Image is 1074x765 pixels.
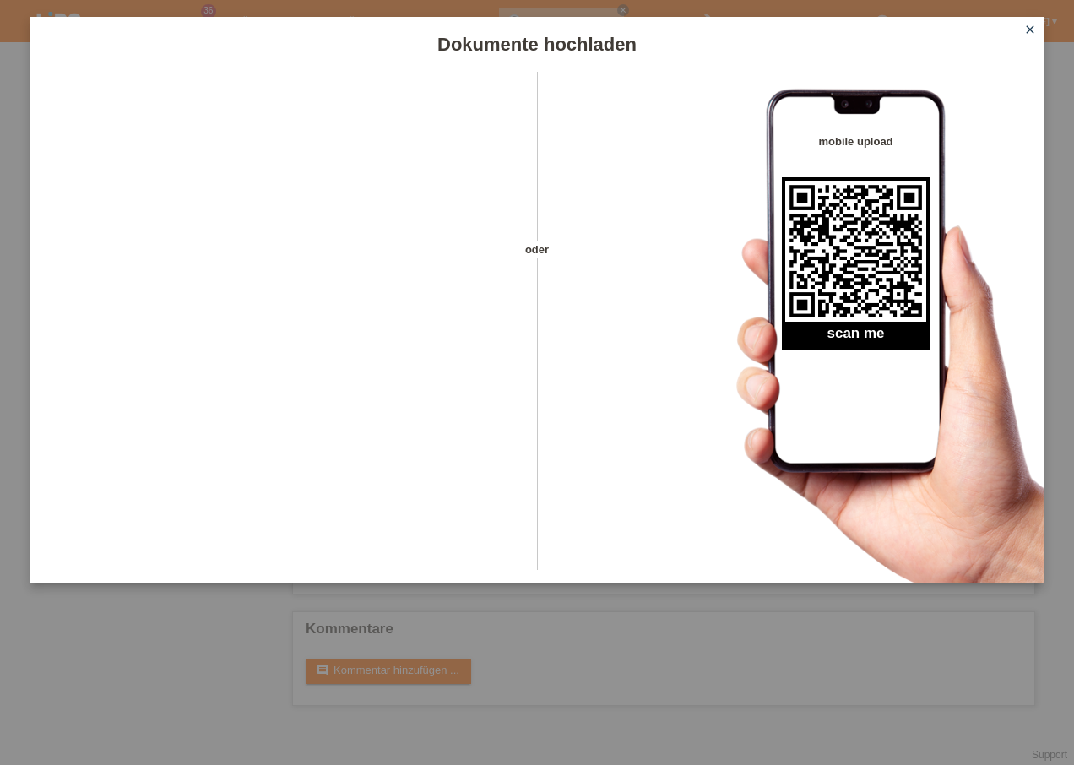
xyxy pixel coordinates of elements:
h2: scan me [782,325,930,350]
h1: Dokumente hochladen [30,34,1044,55]
iframe: Upload [56,114,507,536]
span: oder [507,241,567,258]
h4: mobile upload [782,135,930,148]
i: close [1023,23,1037,36]
a: close [1019,21,1041,41]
